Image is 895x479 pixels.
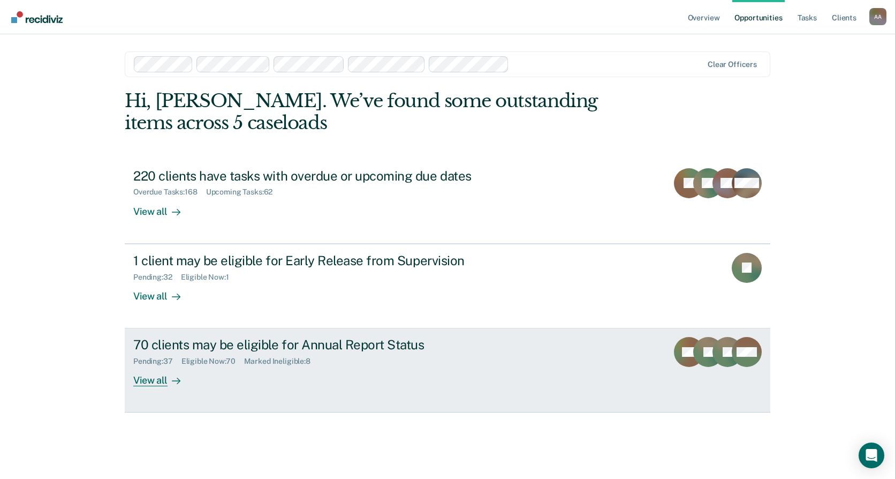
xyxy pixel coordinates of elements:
[125,244,770,328] a: 1 client may be eligible for Early Release from SupervisionPending:32Eligible Now:1View all
[244,357,319,366] div: Marked Ineligible : 8
[181,273,238,282] div: Eligible Now : 1
[125,160,770,244] a: 220 clients have tasks with overdue or upcoming due datesOverdue Tasks:168Upcoming Tasks:62View all
[708,60,757,69] div: Clear officers
[133,197,193,218] div: View all
[133,273,181,282] div: Pending : 32
[859,443,884,468] div: Open Intercom Messenger
[133,253,509,268] div: 1 client may be eligible for Early Release from Supervision
[869,8,886,25] button: Profile dropdown button
[11,11,63,23] img: Recidiviz
[133,188,206,197] div: Overdue Tasks : 168
[125,90,641,134] div: Hi, [PERSON_NAME]. We’ve found some outstanding items across 5 caseloads
[133,281,193,302] div: View all
[206,188,282,197] div: Upcoming Tasks : 62
[181,357,244,366] div: Eligible Now : 70
[133,337,509,353] div: 70 clients may be eligible for Annual Report Status
[133,366,193,387] div: View all
[133,168,509,184] div: 220 clients have tasks with overdue or upcoming due dates
[133,357,181,366] div: Pending : 37
[125,328,770,413] a: 70 clients may be eligible for Annual Report StatusPending:37Eligible Now:70Marked Ineligible:8Vi...
[869,8,886,25] div: A A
